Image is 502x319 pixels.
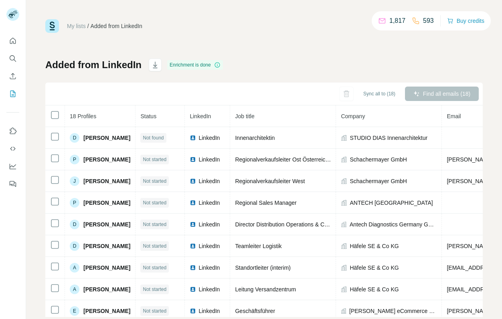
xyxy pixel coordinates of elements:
div: A [70,263,79,273]
span: Geschäftsführer [235,308,275,314]
div: J [70,176,79,186]
span: Not started [143,264,166,271]
div: D [70,241,79,251]
img: LinkedIn logo [190,286,196,293]
span: Häfele SE & Co KG [350,242,399,250]
span: [PERSON_NAME] [83,242,130,250]
div: D [70,220,79,229]
span: LinkedIn [198,155,220,164]
img: Surfe Logo [45,19,59,33]
span: Regional Sales Manager [235,200,296,206]
span: LinkedIn [198,220,220,228]
button: Buy credits [447,15,484,26]
span: Not started [143,242,166,250]
li: / [87,22,89,30]
button: Feedback [6,177,19,191]
span: Not started [143,156,166,163]
div: P [70,198,79,208]
span: 18 Profiles [70,113,96,119]
span: Not started [143,307,166,315]
span: [PERSON_NAME] [83,264,130,272]
span: STUDIO DIAS Innenarchitektur [350,134,427,142]
span: LinkedIn [198,285,220,293]
span: [PERSON_NAME] [83,134,130,142]
span: Not started [143,199,166,206]
img: LinkedIn logo [190,200,196,206]
img: LinkedIn logo [190,156,196,163]
span: Not started [143,221,166,228]
span: LinkedIn [198,177,220,185]
span: Sync all to (18) [363,90,395,97]
span: Regionalverkaufsleiter West [235,178,305,184]
div: E [70,306,79,316]
span: Company [341,113,365,119]
p: 593 [423,16,434,26]
span: LinkedIn [198,134,220,142]
span: LinkedIn [198,242,220,250]
button: My lists [6,87,19,101]
span: Antech Diagnostics Germany GmbH [350,220,437,228]
span: LinkedIn [198,199,220,207]
img: LinkedIn logo [190,135,196,141]
div: Enrichment is done [167,60,223,70]
button: Sync all to (18) [358,88,401,100]
span: Leitung Versandzentrum [235,286,296,293]
span: [PERSON_NAME] [83,199,130,207]
div: A [70,285,79,294]
span: ANTECH [GEOGRAPHIC_DATA] [350,199,433,207]
button: Enrich CSV [6,69,19,83]
span: Regionalverkaufsleiter Ost Österreich Handel, Montage, [MEDICAL_DATA] [235,156,421,163]
img: LinkedIn logo [190,221,196,228]
img: LinkedIn logo [190,264,196,271]
span: Not started [143,286,166,293]
button: Search [6,51,19,66]
span: Job title [235,113,254,119]
span: Teamleiter Logistik [235,243,281,249]
span: LinkedIn [190,113,211,119]
img: LinkedIn logo [190,308,196,314]
span: Schachermayer GmbH [350,155,407,164]
span: Häfele SE & Co KG [350,264,399,272]
span: [PERSON_NAME] [83,177,130,185]
div: P [70,155,79,164]
span: [PERSON_NAME] [83,220,130,228]
a: My lists [67,23,86,29]
span: Not started [143,178,166,185]
span: Häfele SE & Co KG [350,285,399,293]
span: Innenarchitektin [235,135,275,141]
button: Quick start [6,34,19,48]
button: Dashboard [6,159,19,174]
span: Director Distribution Operations & Customer Service [235,221,365,228]
img: LinkedIn logo [190,178,196,184]
h1: Added from LinkedIn [45,59,142,71]
span: LinkedIn [198,264,220,272]
span: [PERSON_NAME] [83,285,130,293]
button: Use Surfe API [6,141,19,156]
span: [PERSON_NAME] [83,307,130,315]
span: Not found [143,134,164,141]
img: LinkedIn logo [190,243,196,249]
div: Added from LinkedIn [91,22,142,30]
span: LinkedIn [198,307,220,315]
span: [PERSON_NAME] [83,155,130,164]
span: Standortleiter (interim) [235,264,291,271]
span: Status [140,113,156,119]
span: Schachermayer GmbH [350,177,407,185]
div: D [70,133,79,143]
span: Email [447,113,461,119]
p: 1,817 [389,16,405,26]
button: Use Surfe on LinkedIn [6,124,19,138]
span: [PERSON_NAME] eCommerce GmbH [349,307,437,315]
